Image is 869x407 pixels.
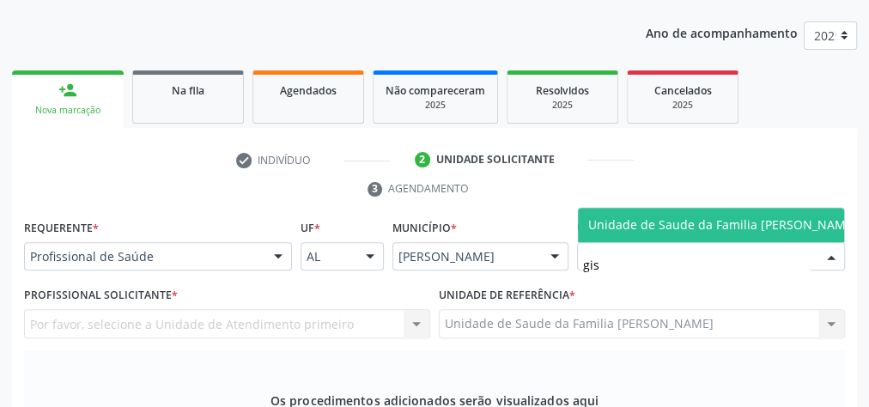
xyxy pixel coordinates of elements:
[398,248,533,265] span: [PERSON_NAME]
[24,282,178,309] label: Profissional Solicitante
[386,83,485,98] span: Não compareceram
[640,99,726,112] div: 2025
[439,282,575,309] label: Unidade de referência
[172,83,204,98] span: Na fila
[24,104,112,117] div: Nova marcação
[588,216,857,233] span: Unidade de Saude da Familia [PERSON_NAME]
[520,99,605,112] div: 2025
[415,152,430,167] div: 2
[654,83,712,98] span: Cancelados
[583,248,810,282] input: Unidade de atendimento
[436,152,555,167] div: Unidade solicitante
[280,83,337,98] span: Agendados
[392,216,457,242] label: Município
[301,216,320,242] label: UF
[536,83,589,98] span: Resolvidos
[58,81,77,100] div: person_add
[646,21,798,43] p: Ano de acompanhamento
[307,248,349,265] span: AL
[24,216,99,242] label: Requerente
[386,99,485,112] div: 2025
[30,248,257,265] span: Profissional de Saúde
